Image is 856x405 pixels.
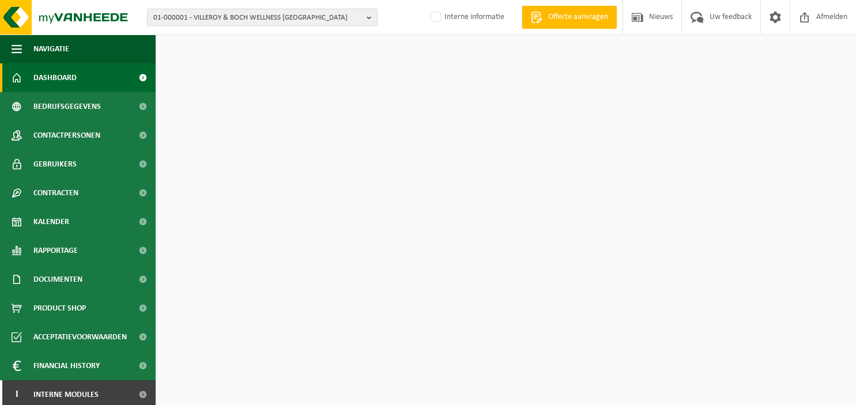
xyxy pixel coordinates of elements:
span: Contactpersonen [33,121,100,150]
button: 01-000001 - VILLEROY & BOCH WELLNESS [GEOGRAPHIC_DATA] [147,9,378,26]
span: Acceptatievoorwaarden [33,323,127,351]
span: Rapportage [33,236,78,265]
span: Financial History [33,351,100,380]
span: Dashboard [33,63,77,92]
a: Offerte aanvragen [522,6,617,29]
label: Interne informatie [428,9,504,26]
span: Product Shop [33,294,86,323]
span: Offerte aanvragen [545,12,611,23]
span: Navigatie [33,35,69,63]
span: Bedrijfsgegevens [33,92,101,121]
span: Kalender [33,207,69,236]
span: Gebruikers [33,150,77,179]
span: Documenten [33,265,82,294]
span: 01-000001 - VILLEROY & BOCH WELLNESS [GEOGRAPHIC_DATA] [153,9,362,27]
span: Contracten [33,179,78,207]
